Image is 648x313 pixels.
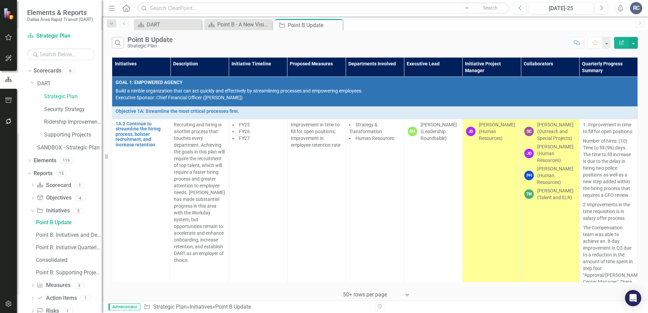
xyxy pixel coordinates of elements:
[421,121,459,142] div: [PERSON_NAME] (Leadership Roundtable)
[36,257,102,263] div: Consolidated
[215,304,251,310] div: Point B Update
[37,182,71,189] a: Scorecard
[27,8,93,17] span: Elements & Reports
[524,149,534,158] div: JD
[3,7,15,19] img: ClearPoint Strategy
[583,121,634,136] p: 1. Improvement in time to fill for open positions:
[75,195,86,201] div: 4
[153,304,187,310] a: Strategic Plan
[34,230,102,241] a: Point B: Initiatives and Descriptions
[239,135,250,141] span: FY27
[356,135,394,141] span: Human Resources
[44,93,102,101] a: Strategic Plan
[36,245,102,251] div: Point B: Initiative Quarterly Summary by Executive Lead & PM
[112,107,638,119] td: Double-Click to Edit Right Click for Context Menu
[37,207,69,215] a: Initiatives
[583,202,630,221] span: Improvements in the time requisition is in salary offer process.
[74,283,85,288] div: 3
[483,5,498,11] span: Search
[291,121,342,148] p: Improvement in time-to-fill for open positions; Improvement in employee retention rate
[37,294,77,302] a: Action Items
[174,121,225,264] div: Recruiting and hiring is another process that touches every department. Achieving the goals in th...
[625,290,641,306] div: Open Intercom Messenger
[583,136,634,200] p: Number of hires: (10) Time to fill (96) days. The time to fill increase is due to the delay in hi...
[466,127,475,136] div: JD
[36,232,102,238] div: Point B: Initiatives and Descriptions
[37,144,102,152] a: SANDBOX - Strategic Plan
[127,36,173,43] div: Point B Update
[116,79,634,86] span: GOAL 1: EMPOWERED AGENCY
[144,303,370,311] div: » »
[34,67,61,75] a: Scorecards
[44,131,102,139] a: Supporting Projects
[217,20,270,29] div: Point B - A New Vision for Mobility in [GEOGRAPHIC_DATA][US_STATE]
[73,208,84,214] div: 5
[408,127,417,136] div: RM
[529,2,593,14] button: [DATE]-25
[583,200,634,223] p: 2.
[27,32,95,40] a: Strategic Plan
[65,68,76,74] div: 6
[524,189,534,199] div: TW
[108,304,140,310] span: Administrator
[116,109,634,114] a: Objective 1A: Streamline the most critical processes first.
[239,122,250,127] span: FY25
[37,281,70,289] a: Measures
[239,129,250,134] span: FY26
[36,220,102,226] div: Point B Update
[189,304,212,310] a: Initiatives
[60,158,73,164] div: 119
[127,43,173,48] div: Strategic Plan
[27,48,95,60] input: Search Below...
[44,106,102,113] a: Security Strategy
[531,4,591,13] div: [DATE]-25
[27,17,93,22] small: Dallas Area Rapid Transit (DART)
[206,20,270,29] a: Point B - A New Vision for Mobility in [GEOGRAPHIC_DATA][US_STATE]
[34,217,102,228] a: Point B Update
[473,3,507,13] button: Search
[116,121,167,147] a: 1A.2 Continue to streamline the hiring process, bolster recruitment, and increase retention
[136,20,200,29] a: DART
[34,157,56,165] a: Elements
[630,2,642,14] button: RC
[288,21,341,29] div: Point B Update
[524,127,534,136] div: SC
[80,295,91,301] div: 1
[479,121,517,142] div: [PERSON_NAME] (Human Resources)
[36,270,102,276] div: Point B: Supporting Projects + Summary
[34,170,53,178] a: Reports
[137,2,509,14] input: Search ClearPoint...
[34,255,102,266] a: Consolidated
[44,118,102,126] a: Ridership Improvement Funds
[537,143,575,164] div: [PERSON_NAME] (Human Resources)
[112,77,638,107] td: Double-Click to Edit
[37,194,71,202] a: Objectives
[34,267,102,278] a: Point B: Supporting Projects + Summary
[524,171,534,180] div: PH
[56,170,67,176] div: 15
[583,225,642,285] span: The Compensation team was able to achieve an .8-day improvement in Q3 due to a reduction in the a...
[537,165,575,186] div: [PERSON_NAME] (Human Resources)
[75,182,85,188] div: 1
[147,20,200,29] div: DART
[116,87,634,101] p: Build a nimble organization that can act quickly and effectively by streamlining processes and em...
[34,242,102,253] a: Point B: Initiative Quarterly Summary by Executive Lead & PM
[37,80,102,88] a: DART
[537,187,575,201] div: [PERSON_NAME] (Talent and ELR)
[349,122,382,134] span: Strategy & Transformation
[537,121,575,142] div: [PERSON_NAME] (Outreach and Special Projects)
